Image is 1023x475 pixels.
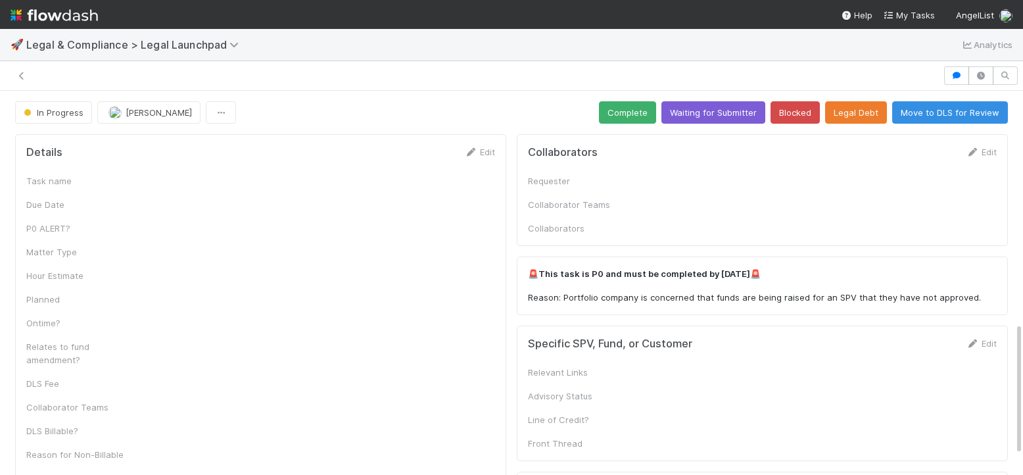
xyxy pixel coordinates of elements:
[999,9,1012,22] img: avatar_0b1dbcb8-f701-47e0-85bc-d79ccc0efe6c.png
[26,222,125,235] div: P0 ALERT?
[883,9,935,22] a: My Tasks
[26,293,125,306] div: Planned
[15,101,92,124] button: In Progress
[26,146,62,159] h5: Details
[11,39,24,50] span: 🚀
[528,413,627,426] div: Line of Credit?
[771,101,820,124] button: Blocked
[841,9,872,22] div: Help
[26,38,245,51] span: Legal & Compliance > Legal Launchpad
[26,174,125,187] div: Task name
[464,147,495,157] a: Edit
[126,107,192,118] span: [PERSON_NAME]
[661,101,765,124] button: Waiting for Submitter
[26,198,125,211] div: Due Date
[26,340,125,366] div: Relates to fund amendment?
[26,245,125,259] div: Matter Type
[892,101,1008,124] button: Move to DLS for Review
[108,106,122,119] img: avatar_0b1dbcb8-f701-47e0-85bc-d79ccc0efe6c.png
[961,37,1012,53] a: Analytics
[528,174,627,187] div: Requester
[528,222,627,235] div: Collaborators
[528,337,692,351] h5: Specific SPV, Fund, or Customer
[26,269,125,282] div: Hour Estimate
[883,10,935,20] span: My Tasks
[538,268,750,279] strong: This task is P0 and must be completed by [DATE]
[26,401,125,414] div: Collaborator Teams
[26,377,125,390] div: DLS Fee
[599,101,656,124] button: Complete
[825,101,887,124] button: Legal Debt
[21,107,83,118] span: In Progress
[966,338,997,349] a: Edit
[528,146,598,159] h5: Collaborators
[528,366,627,379] div: Relevant Links
[956,10,994,20] span: AngelList
[26,448,125,461] div: Reason for Non-Billable
[26,316,125,330] div: Ontime?
[528,389,627,403] div: Advisory Status
[528,291,997,305] p: Reason: Portfolio company is concerned that funds are being raised for an SPV that they have not ...
[528,268,997,281] p: 🚨 🚨
[528,437,627,450] div: Front Thread
[966,147,997,157] a: Edit
[11,4,98,26] img: logo-inverted-e16ddd16eac7371096b0.svg
[528,198,627,211] div: Collaborator Teams
[26,424,125,438] div: DLS Billable?
[97,101,201,124] button: [PERSON_NAME]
